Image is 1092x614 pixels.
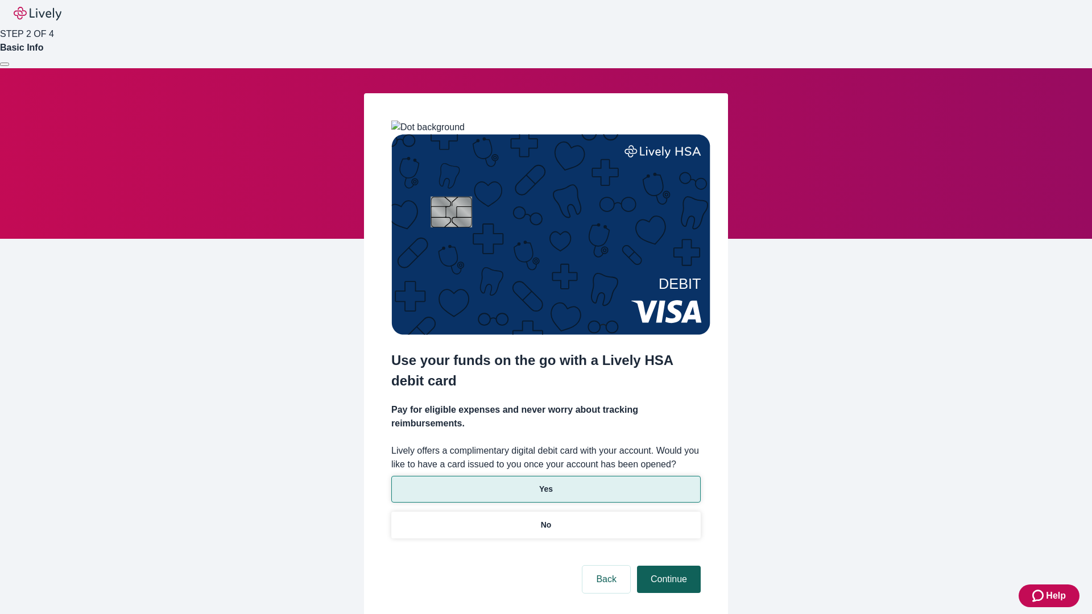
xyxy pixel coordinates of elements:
[1019,584,1079,607] button: Zendesk support iconHelp
[391,134,710,335] img: Debit card
[637,566,701,593] button: Continue
[391,403,701,430] h4: Pay for eligible expenses and never worry about tracking reimbursements.
[391,512,701,538] button: No
[391,444,701,471] label: Lively offers a complimentary digital debit card with your account. Would you like to have a card...
[582,566,630,593] button: Back
[391,350,701,391] h2: Use your funds on the go with a Lively HSA debit card
[391,121,465,134] img: Dot background
[391,476,701,503] button: Yes
[1046,589,1066,603] span: Help
[539,483,553,495] p: Yes
[14,7,61,20] img: Lively
[541,519,552,531] p: No
[1032,589,1046,603] svg: Zendesk support icon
